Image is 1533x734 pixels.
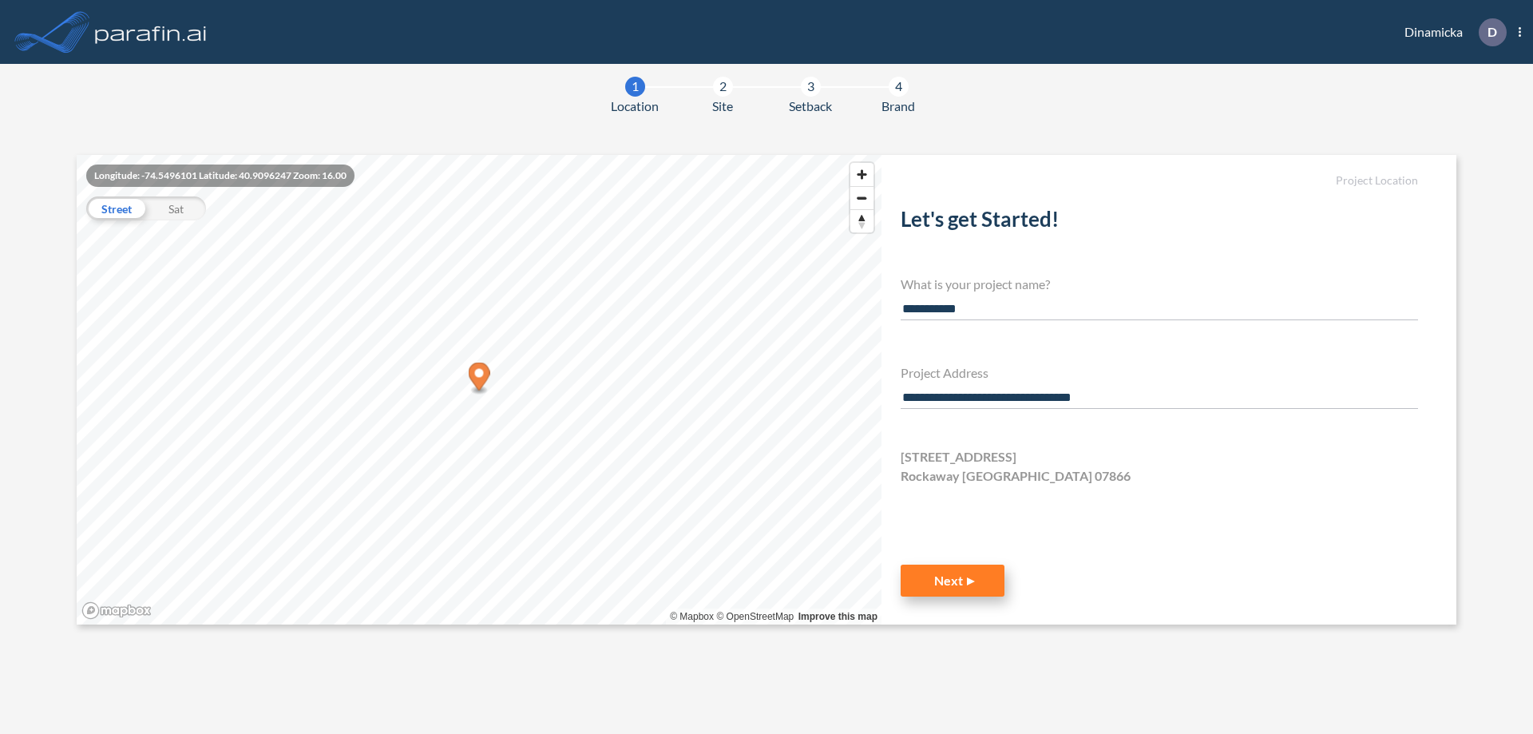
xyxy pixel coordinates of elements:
[712,97,733,116] span: Site
[850,163,873,186] button: Zoom in
[713,77,733,97] div: 2
[850,186,873,209] button: Zoom out
[86,165,355,187] div: Longitude: -74.5496101 Latitude: 40.9096247 Zoom: 16.00
[716,611,794,622] a: OpenStreetMap
[850,209,873,232] button: Reset bearing to north
[469,363,490,395] div: Map marker
[881,97,915,116] span: Brand
[611,97,659,116] span: Location
[625,77,645,97] div: 1
[1380,18,1521,46] div: Dinamicka
[901,276,1418,292] h4: What is your project name?
[889,77,909,97] div: 4
[850,187,873,209] span: Zoom out
[146,196,206,220] div: Sat
[901,565,1004,597] button: Next
[850,210,873,232] span: Reset bearing to north
[901,365,1418,380] h4: Project Address
[789,97,832,116] span: Setback
[81,601,152,620] a: Mapbox homepage
[801,77,821,97] div: 3
[670,611,714,622] a: Mapbox
[77,155,881,625] canvas: Map
[901,466,1131,486] span: Rockaway [GEOGRAPHIC_DATA] 07866
[901,174,1418,188] h5: Project Location
[798,611,877,622] a: Improve this map
[1487,25,1497,39] p: D
[92,16,210,48] img: logo
[901,447,1016,466] span: [STREET_ADDRESS]
[86,196,146,220] div: Street
[901,207,1418,238] h2: Let's get Started!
